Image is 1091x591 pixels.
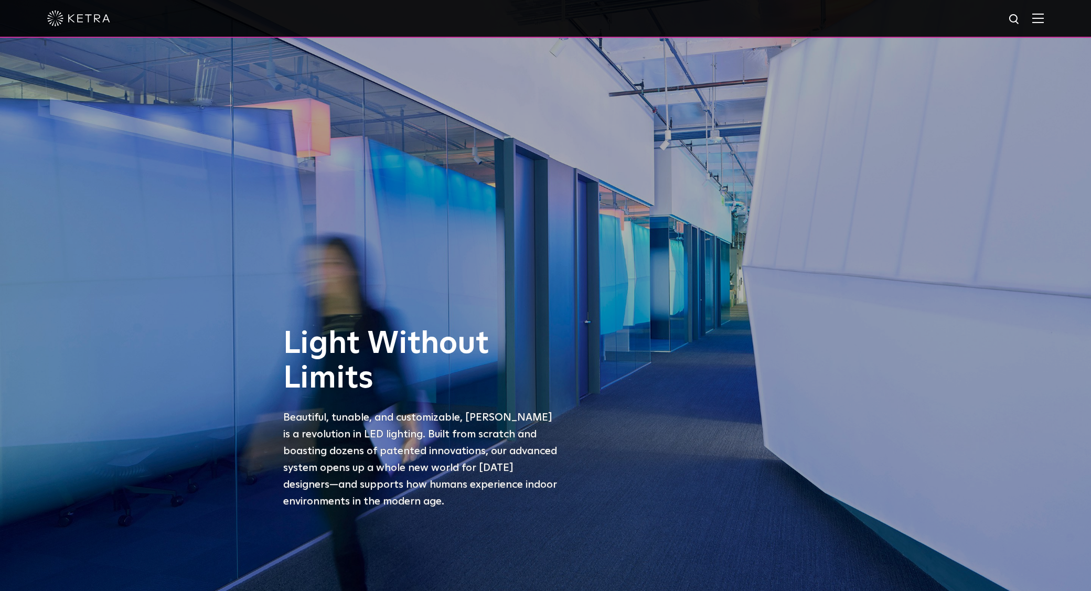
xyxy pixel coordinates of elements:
img: ketra-logo-2019-white [47,10,110,26]
img: Hamburger%20Nav.svg [1032,13,1044,23]
img: search icon [1008,13,1021,26]
p: Beautiful, tunable, and customizable, [PERSON_NAME] is a revolution in LED lighting. Built from s... [283,409,561,510]
h1: Light Without Limits [283,327,561,396]
span: —and supports how humans experience indoor environments in the modern age. [283,479,557,507]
